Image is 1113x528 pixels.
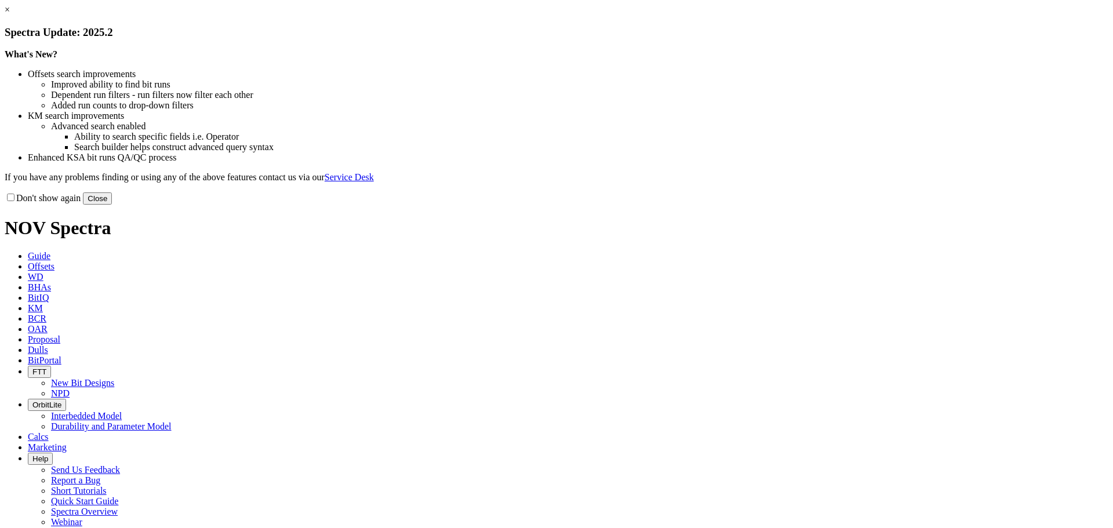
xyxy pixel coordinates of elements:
[51,79,1108,90] li: Improved ability to find bit runs
[51,411,122,421] a: Interbedded Model
[5,26,1108,39] h3: Spectra Update: 2025.2
[28,442,67,452] span: Marketing
[28,251,50,261] span: Guide
[28,293,49,303] span: BitIQ
[325,172,374,182] a: Service Desk
[51,465,120,475] a: Send Us Feedback
[51,121,1108,132] li: Advanced search enabled
[83,192,112,205] button: Close
[28,282,51,292] span: BHAs
[5,172,1108,183] p: If you have any problems finding or using any of the above features contact us via our
[28,345,48,355] span: Dulls
[5,193,81,203] label: Don't show again
[74,132,1108,142] li: Ability to search specific fields i.e. Operator
[28,355,61,365] span: BitPortal
[74,142,1108,152] li: Search builder helps construct advanced query syntax
[5,217,1108,239] h1: NOV Spectra
[32,400,61,409] span: OrbitLite
[28,314,46,323] span: BCR
[51,421,172,431] a: Durability and Parameter Model
[28,272,43,282] span: WD
[32,454,48,463] span: Help
[51,517,82,527] a: Webinar
[51,378,114,388] a: New Bit Designs
[51,475,100,485] a: Report a Bug
[32,367,46,376] span: FTT
[28,432,49,442] span: Calcs
[28,152,1108,163] li: Enhanced KSA bit runs QA/QC process
[51,100,1108,111] li: Added run counts to drop-down filters
[5,5,10,14] a: ×
[51,486,107,496] a: Short Tutorials
[51,507,118,516] a: Spectra Overview
[5,49,57,59] strong: What's New?
[28,324,48,334] span: OAR
[51,90,1108,100] li: Dependent run filters - run filters now filter each other
[28,334,60,344] span: Proposal
[51,388,70,398] a: NPD
[28,69,1108,79] li: Offsets search improvements
[28,303,43,313] span: KM
[28,261,54,271] span: Offsets
[7,194,14,201] input: Don't show again
[51,496,118,506] a: Quick Start Guide
[28,111,1108,121] li: KM search improvements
